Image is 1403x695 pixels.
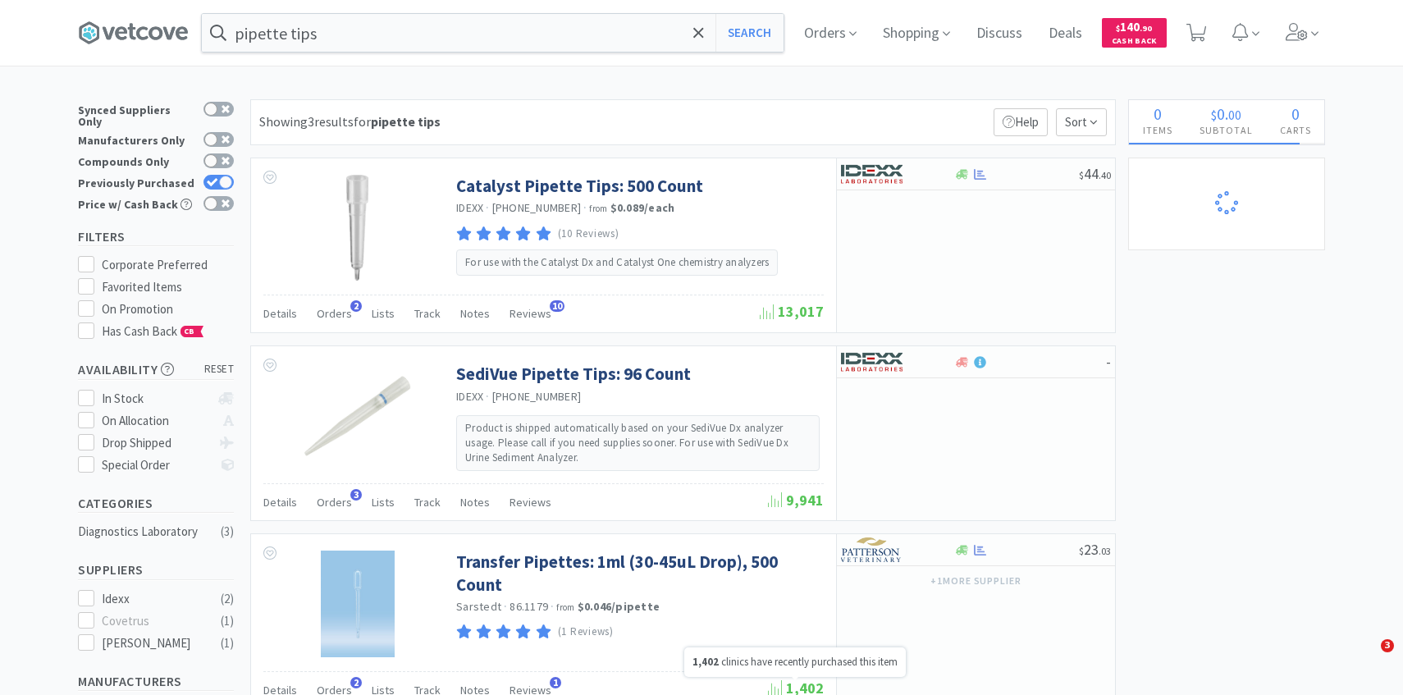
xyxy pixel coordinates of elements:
[78,175,195,189] div: Previously Purchased
[78,196,195,210] div: Price w/ Cash Back
[1217,103,1225,124] span: 0
[317,495,352,510] span: Orders
[558,226,619,243] p: (10 Reviews)
[102,589,203,609] div: Idexx
[221,611,234,631] div: ( 1 )
[78,360,234,379] h5: Availability
[841,162,903,186] img: 13250b0087d44d67bb1668360c5632f9_13.png
[1116,19,1152,34] span: 140
[510,306,551,321] span: Reviews
[556,601,574,613] span: from
[78,560,234,579] h5: Suppliers
[492,200,582,215] span: [PHONE_NUMBER]
[350,677,362,688] span: 2
[504,599,507,614] span: ·
[1056,108,1107,136] span: Sort
[1186,106,1266,122] div: .
[994,108,1048,136] p: Help
[456,363,691,385] a: SediVue Pipette Tips: 96 Count
[456,599,501,614] a: Sarstedt
[558,624,614,641] p: (1 Reviews)
[1079,169,1084,181] span: $
[321,551,394,657] img: c64695a270714bce915fa73ae65c10e2_166417.jpeg
[263,306,297,321] span: Details
[102,323,204,339] span: Has Cash Back
[304,175,411,281] img: f4c2c4888b024b079c039e4b52ebc567_657080.png
[456,175,703,197] a: Catalyst Pipette Tips: 500 Count
[460,495,490,510] span: Notes
[610,200,675,215] strong: $0.089 / each
[102,455,211,475] div: Special Order
[371,113,441,130] strong: pipette tips
[1079,540,1111,559] span: 23
[550,677,561,688] span: 1
[465,421,811,466] p: Product is shipped automatically based on your SediVue Dx analyzer usage. Please call if you need...
[78,102,195,127] div: Synced Suppliers Only
[768,491,824,510] span: 9,941
[589,203,607,214] span: from
[1079,545,1084,557] span: $
[460,306,490,321] span: Notes
[1186,122,1266,138] h4: Subtotal
[841,350,903,374] img: 13250b0087d44d67bb1668360c5632f9_13.png
[492,389,582,404] span: [PHONE_NUMBER]
[350,489,362,501] span: 3
[221,633,234,653] div: ( 1 )
[970,26,1029,41] a: Discuss
[456,551,820,596] a: Transfer Pipettes: 1ml (30-45uL Drop), 500 Count
[486,389,489,404] span: ·
[1116,23,1120,34] span: $
[354,113,441,130] span: for
[102,255,235,275] div: Corporate Preferred
[414,495,441,510] span: Track
[1079,164,1111,183] span: 44
[102,411,211,431] div: On Allocation
[1154,103,1162,124] span: 0
[510,495,551,510] span: Reviews
[78,672,234,691] h5: Manufacturers
[1129,122,1186,138] h4: Items
[1140,23,1152,34] span: . 90
[692,655,719,669] strong: 1,402
[1106,352,1111,371] span: -
[1228,107,1241,123] span: 00
[1042,26,1089,41] a: Deals
[372,306,395,321] span: Lists
[102,611,203,631] div: Covetrus
[221,589,234,609] div: ( 2 )
[1211,107,1217,123] span: $
[78,522,211,542] div: Diagnostics Laboratory
[715,14,784,52] button: Search
[1291,103,1300,124] span: 0
[263,495,297,510] span: Details
[204,361,235,378] span: reset
[456,200,483,215] a: IDEXX
[1099,545,1111,557] span: . 03
[1266,122,1324,138] h4: Carts
[841,537,903,562] img: f5e969b455434c6296c6d81ef179fa71_3.png
[350,300,362,312] span: 2
[1381,639,1394,652] span: 3
[78,227,234,246] h5: Filters
[510,599,548,614] span: 86.1179
[551,599,554,614] span: ·
[102,633,203,653] div: [PERSON_NAME]
[102,299,235,319] div: On Promotion
[102,433,211,453] div: Drop Shipped
[259,112,441,133] div: Showing 3 results
[456,389,483,404] a: IDEXX
[78,494,234,513] h5: Categories
[550,300,564,312] span: 10
[78,132,195,146] div: Manufacturers Only
[465,255,769,270] p: For use with the Catalyst Dx and Catalyst One chemistry analyzers
[372,495,395,510] span: Lists
[221,522,234,542] div: ( 3 )
[1102,11,1167,55] a: $140.90Cash Back
[317,306,352,321] span: Orders
[578,599,660,614] strong: $0.046 / pipette
[760,302,824,321] span: 13,017
[181,327,198,336] span: CB
[202,14,784,52] input: Search by item, sku, manufacturer, ingredient, size...
[486,200,489,215] span: ·
[102,389,211,409] div: In Stock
